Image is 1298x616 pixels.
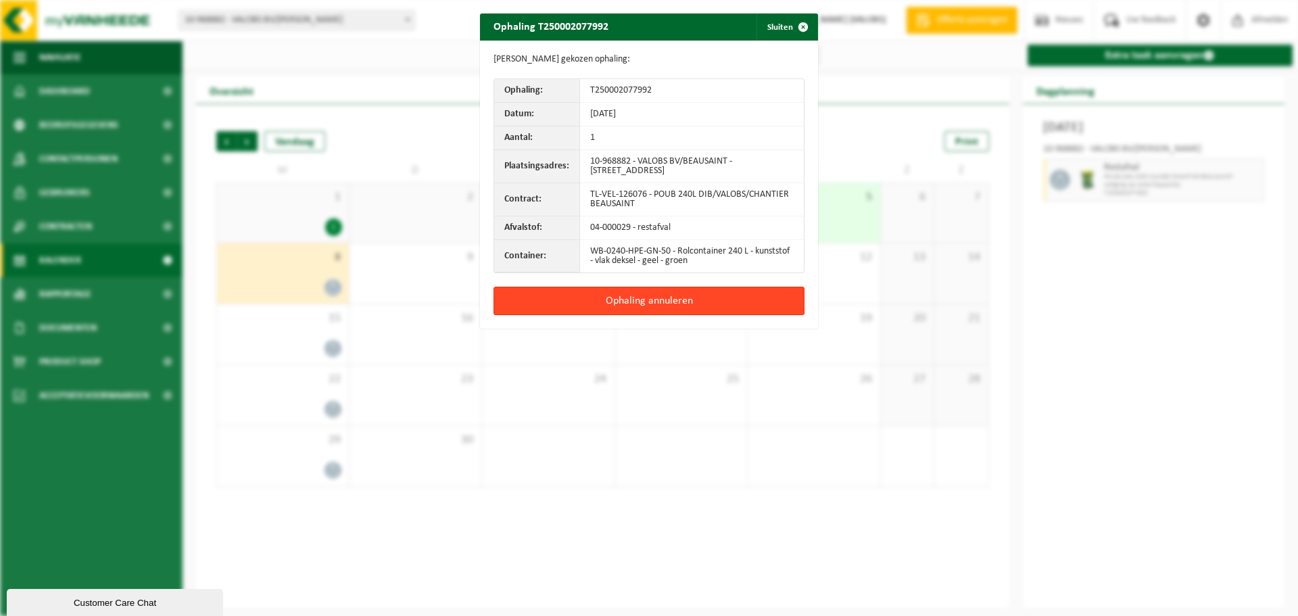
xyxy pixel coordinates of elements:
[580,150,804,183] td: 10-968882 - VALOBS BV/BEAUSAINT - [STREET_ADDRESS]
[494,150,580,183] th: Plaatsingsadres:
[480,14,622,39] h2: Ophaling T250002077992
[494,240,580,273] th: Container:
[580,240,804,273] td: WB-0240-HPE-GN-50 - Rolcontainer 240 L - kunststof - vlak deksel - geel - groen
[494,287,804,315] button: Ophaling annuleren
[580,103,804,126] td: [DATE]
[7,586,226,616] iframe: chat widget
[494,126,580,150] th: Aantal:
[756,14,817,41] button: Sluiten
[580,79,804,103] td: T250002077992
[580,183,804,216] td: TL-VEL-126076 - POUB 240L DIB/VALOBS/CHANTIER BEAUSAINT
[494,79,580,103] th: Ophaling:
[580,126,804,150] td: 1
[580,216,804,240] td: 04-000029 - restafval
[494,54,804,65] p: [PERSON_NAME] gekozen ophaling:
[494,216,580,240] th: Afvalstof:
[494,103,580,126] th: Datum:
[494,183,580,216] th: Contract:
